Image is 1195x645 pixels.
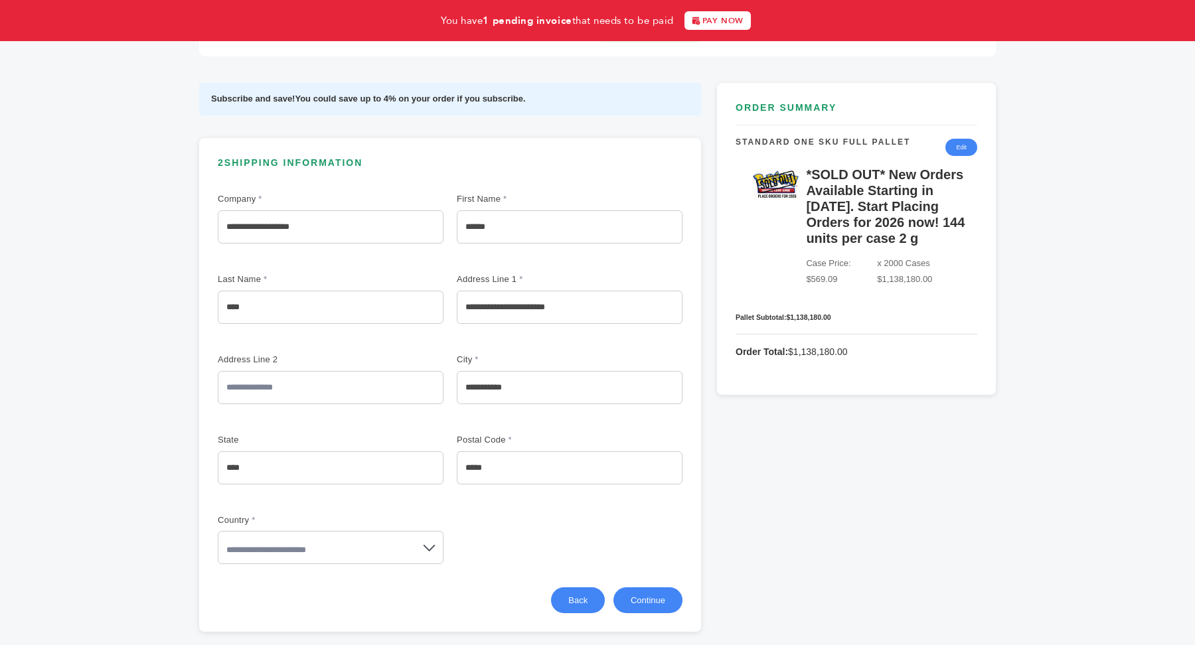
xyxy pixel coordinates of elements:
[218,514,311,528] label: Country
[218,433,311,447] label: State
[218,273,311,287] label: Last Name
[786,313,831,321] strong: $1,138,180.00
[806,167,977,251] h5: *SOLD OUT* New Orders Available Starting in [DATE]. Start Placing Orders for 2026 now! 144 units ...
[736,312,977,323] div: Pallet Subtotal:
[218,157,682,180] h3: SHIPPING INFORMATION
[457,433,550,447] label: Postal Code
[684,11,751,30] a: PAY NOW
[736,344,977,360] p: $1,138,180.00
[218,157,224,168] span: 2
[736,136,910,159] h4: Standard One SKU Full Pallet
[218,353,311,367] label: Address Line 2
[613,587,682,613] button: Continue
[457,192,550,206] label: First Name
[441,14,674,27] span: You have that needs to be paid
[218,192,311,206] label: Company
[483,14,572,27] strong: 1 pending invoice
[877,255,977,287] span: x 2000 Cases $1,138,180.00
[457,273,550,287] label: Address Line 1
[736,102,977,125] h3: ORDER SUMMARY
[211,94,295,104] strong: Subscribe and save!
[945,139,977,156] a: Edit
[551,587,605,613] button: Back
[736,346,788,357] strong: Order Total:
[457,353,550,367] label: City
[806,255,877,287] span: Case Price: $569.09
[199,83,701,115] div: You could save up to 4% on your order if you subscribe.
